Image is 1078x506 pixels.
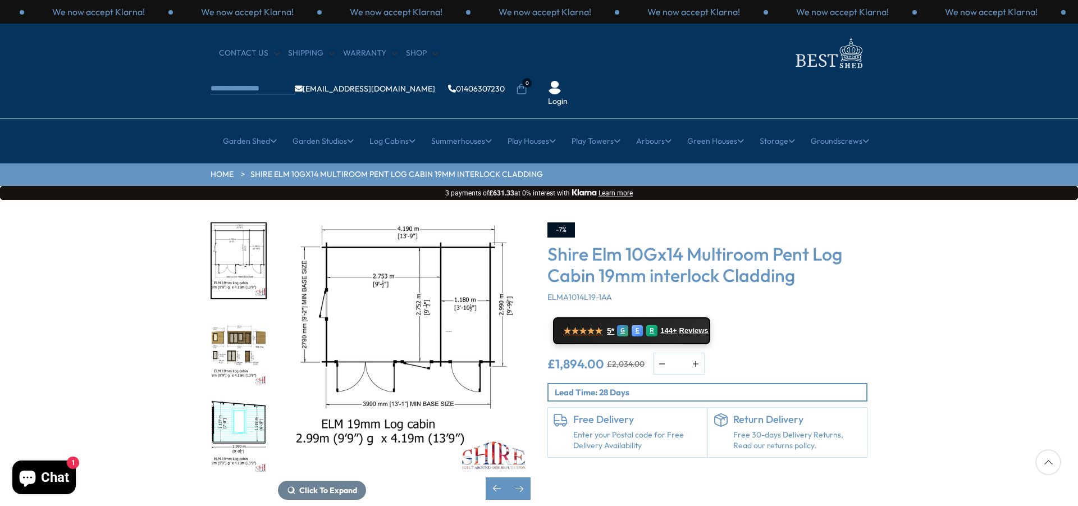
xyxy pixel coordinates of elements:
p: We now accept Klarna! [647,6,740,18]
img: logo [789,35,867,71]
span: ELMA1014L19-1AA [547,292,612,302]
a: Enter your Postal code for Free Delivery Availability [573,430,702,452]
div: Next slide [508,477,531,500]
div: 3 / 3 [24,6,173,18]
a: 01406307230 [448,85,505,93]
p: We now accept Klarna! [350,6,442,18]
span: 144+ [660,326,677,335]
img: Shire Elm 10Gx14 Multiroom Pent Log Cabin 19mm interlock Cladding - Best Shed [278,222,531,475]
div: 5 / 11 [211,398,267,475]
p: Free 30-days Delivery Returns, Read our returns policy. [733,430,862,452]
p: We now accept Klarna! [201,6,294,18]
a: Warranty [343,48,398,59]
h6: Return Delivery [733,413,862,426]
div: R [646,325,657,336]
div: 3 / 3 [917,6,1066,18]
div: G [617,325,628,336]
a: Login [548,96,568,107]
a: Play Houses [508,127,556,155]
div: 3 / 11 [278,222,531,500]
div: 1 / 3 [619,6,768,18]
span: Reviews [679,326,709,335]
a: Garden Shed [223,127,277,155]
img: Elm2990x419010x1419mmINTERNAL_73884a29-39f5-4401-a4ce-6bfe5771e468_200x200.jpg [212,399,266,474]
div: 2 / 3 [768,6,917,18]
a: CONTACT US [219,48,280,59]
span: ★★★★★ [563,326,602,336]
p: We now accept Klarna! [52,6,145,18]
inbox-online-store-chat: Shopify online store chat [9,461,79,497]
div: 2 / 3 [322,6,471,18]
a: Shipping [288,48,335,59]
a: Shop [406,48,438,59]
img: User Icon [548,81,561,94]
p: We now accept Klarna! [796,6,889,18]
a: Groundscrews [811,127,869,155]
div: Previous slide [486,477,508,500]
a: Log Cabins [369,127,415,155]
a: Play Towers [572,127,620,155]
div: 4 / 11 [211,311,267,388]
a: [EMAIL_ADDRESS][DOMAIN_NAME] [295,85,435,93]
img: Elm2990x419010x1419mmLINEmmft_59409f84-a109-4da0-a45f-f5b350dde037_200x200.jpg [212,312,266,386]
a: Garden Studios [293,127,354,155]
a: Green Houses [687,127,744,155]
div: 3 / 3 [471,6,619,18]
h3: Shire Elm 10Gx14 Multiroom Pent Log Cabin 19mm interlock Cladding [547,243,867,286]
a: Storage [760,127,795,155]
p: We now accept Klarna! [499,6,591,18]
button: Click To Expand [278,481,366,500]
p: Lead Time: 28 Days [555,386,866,398]
div: -7% [547,222,575,238]
span: Click To Expand [299,485,357,495]
div: E [632,325,643,336]
div: 3 / 11 [211,222,267,299]
ins: £1,894.00 [547,358,604,370]
a: Shire Elm 10Gx14 Multiroom Pent Log Cabin 19mm interlock Cladding [250,169,543,180]
a: ★★★★★ 5* G E R 144+ Reviews [553,317,710,344]
div: 1 / 3 [173,6,322,18]
a: Summerhouses [431,127,492,155]
img: Elm2990x419010x1419mmPLAN_03906ce9-f245-4f29-b63a-0a9fc3b37f33_200x200.jpg [212,224,266,298]
a: HOME [211,169,234,180]
span: 0 [522,78,532,88]
a: 0 [516,84,527,95]
del: £2,034.00 [607,360,645,368]
h6: Free Delivery [573,413,702,426]
a: Arbours [636,127,672,155]
p: We now accept Klarna! [945,6,1038,18]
